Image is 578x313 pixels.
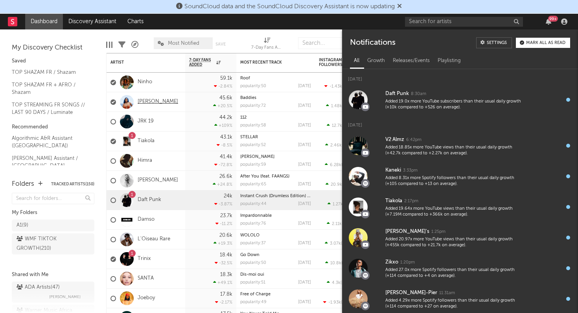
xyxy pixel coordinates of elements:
[326,182,358,187] div: ( )
[118,33,125,56] div: Filters
[214,84,232,89] div: -2.84 %
[110,60,169,65] div: Artist
[526,41,565,45] div: Mark all as read
[298,143,311,147] div: [DATE]
[213,182,232,187] div: +24.8 %
[389,54,434,68] div: Releases/Events
[385,288,437,298] div: [PERSON_NAME]-Pier
[138,197,161,203] a: Daft Punk
[331,183,342,187] span: 20.9k
[214,241,232,246] div: +19.3 %
[215,42,226,46] button: Save
[411,91,426,97] div: 8:30am
[333,202,343,207] span: 1.27k
[476,37,512,48] a: Settings
[219,115,232,120] div: 44.2k
[240,174,311,179] div: After You (feat. FAANGS)
[385,298,524,310] div: Added 4.29x more Spotify followers than their usual daily growth (+114 compared to +27 on average).
[240,214,311,218] div: Impardonnable
[240,163,266,167] div: popularity: 59
[397,4,402,10] span: Dismiss
[342,130,578,161] a: V2 Almz6:42pmAdded 18.85x more YouTube views than their usual daily growth (+42.7k compared to +2...
[385,258,398,267] div: Zikxo
[138,216,155,223] a: Damso
[240,221,266,226] div: popularity: 76
[240,174,289,179] a: After You (feat. FAANGS)
[298,221,311,226] div: [DATE]
[220,292,232,297] div: 17.8k
[342,84,578,115] a: Daft Punk8:30amAdded 19.0x more YouTube subscribers than their usual daily growth (+10k compared ...
[49,292,81,302] span: [PERSON_NAME]
[298,300,311,304] div: [DATE]
[138,236,170,243] a: L'Oiseau Rare
[240,233,311,238] div: WOLOLO
[240,135,258,139] a: STELLAR
[298,261,311,265] div: [DATE]
[215,221,232,226] div: -11.2 %
[406,137,422,143] div: 6:42pm
[342,281,357,285] span: +70.4 %
[240,155,311,159] div: LIL WAYNE
[363,54,389,68] div: Growth
[12,57,94,66] div: Saved
[434,54,465,68] div: Playlisting
[342,161,578,192] a: Kaneki3:33pmAdded 8.31x more Spotify followers than their usual daily growth (+105 compared to +1...
[431,229,445,235] div: 1:25pm
[138,295,155,302] a: Joeboy
[324,84,358,89] div: ( )
[385,206,524,218] div: Added 19.64x more YouTube views than their usual daily growth (+7.19M compared to +366k on average).
[12,270,94,280] div: Shared with Me
[332,281,341,285] span: 4.3k
[17,234,72,253] div: WMF TIKTOK GROWTH ( 210 )
[298,163,311,167] div: [DATE]
[405,17,523,27] input: Search for artists
[251,33,283,56] div: 7-Day Fans Added (7-Day Fans Added)
[548,16,558,22] div: 99 +
[240,115,311,120] div: 112
[323,300,358,305] div: ( )
[240,273,311,277] div: Dis-moi oui
[319,58,346,67] div: Instagram Followers
[138,275,154,282] a: SANTA
[240,273,264,277] a: Dis-moi oui
[240,241,266,245] div: popularity: 37
[138,177,178,184] a: [PERSON_NAME]
[298,182,311,187] div: [DATE]
[214,162,232,167] div: -72.8 %
[220,135,232,140] div: 43.1k
[12,43,94,53] div: My Discovery Checklist
[240,292,271,297] a: Free of Charge
[240,115,247,120] a: 112
[25,14,63,29] a: Dashboard
[12,220,94,231] a: A1(9)
[214,201,232,207] div: -3.87 %
[240,155,274,159] a: [PERSON_NAME]
[330,143,342,148] span: 2.46k
[240,194,311,198] div: Instant Crush (Drumless Edition) (feat. Julian Casablancas)
[325,241,358,246] div: ( )
[298,84,311,88] div: [DATE]
[240,143,266,147] div: popularity: 52
[240,280,265,285] div: popularity: 51
[329,84,342,89] span: -1.43k
[12,123,94,132] div: Recommended
[106,33,112,56] div: Edit Columns
[328,300,341,305] span: -1.93k
[240,261,266,265] div: popularity: 50
[298,37,357,49] input: Search...
[220,213,232,218] div: 23.7k
[385,99,524,111] div: Added 19.0x more YouTube subscribers than their usual daily growth (+10k compared to +526 on aver...
[240,123,266,128] div: popularity: 58
[240,292,311,297] div: Free of Charge
[12,68,87,77] a: TOP SHAZAM FR / Shazam
[327,280,358,285] div: ( )
[403,168,418,174] div: 3:33pm
[327,123,358,128] div: ( )
[220,76,232,81] div: 59.1k
[240,76,311,81] div: Roof
[12,233,94,254] a: WMF TIKTOK GROWTH(210)
[240,96,311,100] div: Baddies
[385,227,429,236] div: [PERSON_NAME]'s
[240,253,311,257] div: Go Down
[219,174,232,179] div: 26.6k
